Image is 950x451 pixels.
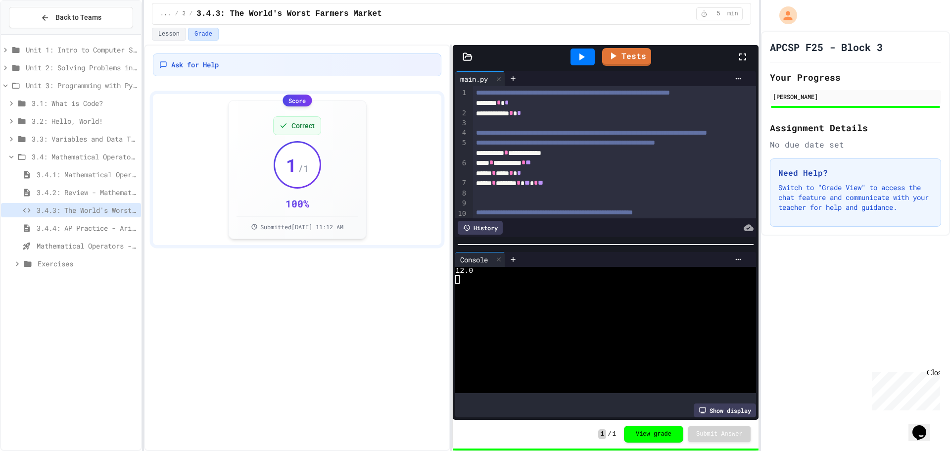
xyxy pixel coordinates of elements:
span: Correct [291,121,315,131]
span: 12.0 [455,267,473,275]
span: 3.3: Variables and Data Types [32,134,137,144]
div: [PERSON_NAME] [773,92,938,101]
div: 4 [455,128,468,138]
div: 9 [455,199,468,208]
a: Tests [602,48,651,66]
h3: Need Help? [778,167,933,179]
h2: Assignment Details [770,121,941,135]
span: Submit Answer [696,430,743,438]
span: 3.4.1: Mathematical Operators [37,169,137,180]
div: My Account [769,4,800,27]
button: Lesson [152,28,186,41]
div: 5 [455,138,468,158]
div: 100 % [285,197,309,210]
span: Mathematical Operators - Quiz [37,241,137,251]
span: 3.1: What is Code? [32,98,137,108]
span: 3.4.3: The World's Worst Farmers Market [196,8,381,20]
span: / [608,430,612,438]
span: Back to Teams [55,12,101,23]
span: Ask for Help [171,60,219,70]
iframe: chat widget [868,368,940,410]
span: 1 [598,429,606,439]
span: Exercises [38,258,137,269]
iframe: chat widget [908,411,940,441]
span: 3.4: Mathematical Operators [183,10,186,18]
span: 3.2: Hello, World! [32,116,137,126]
span: 3.4.2: Review - Mathematical Operators [37,187,137,198]
span: Unit 2: Solving Problems in Computer Science [26,62,137,73]
div: main.py [455,71,505,86]
p: Switch to "Grade View" to access the chat feature and communicate with your teacher for help and ... [778,183,933,212]
div: No due date set [770,139,941,150]
span: min [727,10,738,18]
span: Unit 1: Intro to Computer Science [26,45,137,55]
div: Console [455,252,505,267]
span: 1 [286,155,297,175]
span: 5 [711,10,726,18]
span: Unit 3: Programming with Python [26,80,137,91]
button: View grade [624,426,683,443]
div: 7 [455,178,468,188]
div: Chat with us now!Close [4,4,68,63]
span: Submitted [DATE] 11:12 AM [260,223,343,231]
span: 1 [613,430,616,438]
div: 3 [455,118,468,128]
span: / [175,10,178,18]
div: 1 [455,88,468,108]
span: / 1 [298,161,309,175]
div: 2 [455,108,468,118]
span: 3.4: Mathematical Operators [32,151,137,162]
span: 3.4.3: The World's Worst Farmers Market [37,205,137,215]
button: Submit Answer [688,426,751,442]
div: main.py [455,74,493,84]
button: Back to Teams [9,7,133,28]
div: 8 [455,189,468,199]
span: 3.4.4: AP Practice - Arithmetic Operators [37,223,137,233]
div: 6 [455,158,468,179]
h1: APCSP F25 - Block 3 [770,40,883,54]
button: Grade [188,28,219,41]
span: / [189,10,192,18]
div: Console [455,254,493,265]
div: Show display [694,403,756,417]
div: History [458,221,503,235]
h2: Your Progress [770,70,941,84]
div: 10 [455,209,468,219]
span: ... [160,10,171,18]
div: Score [283,95,312,106]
